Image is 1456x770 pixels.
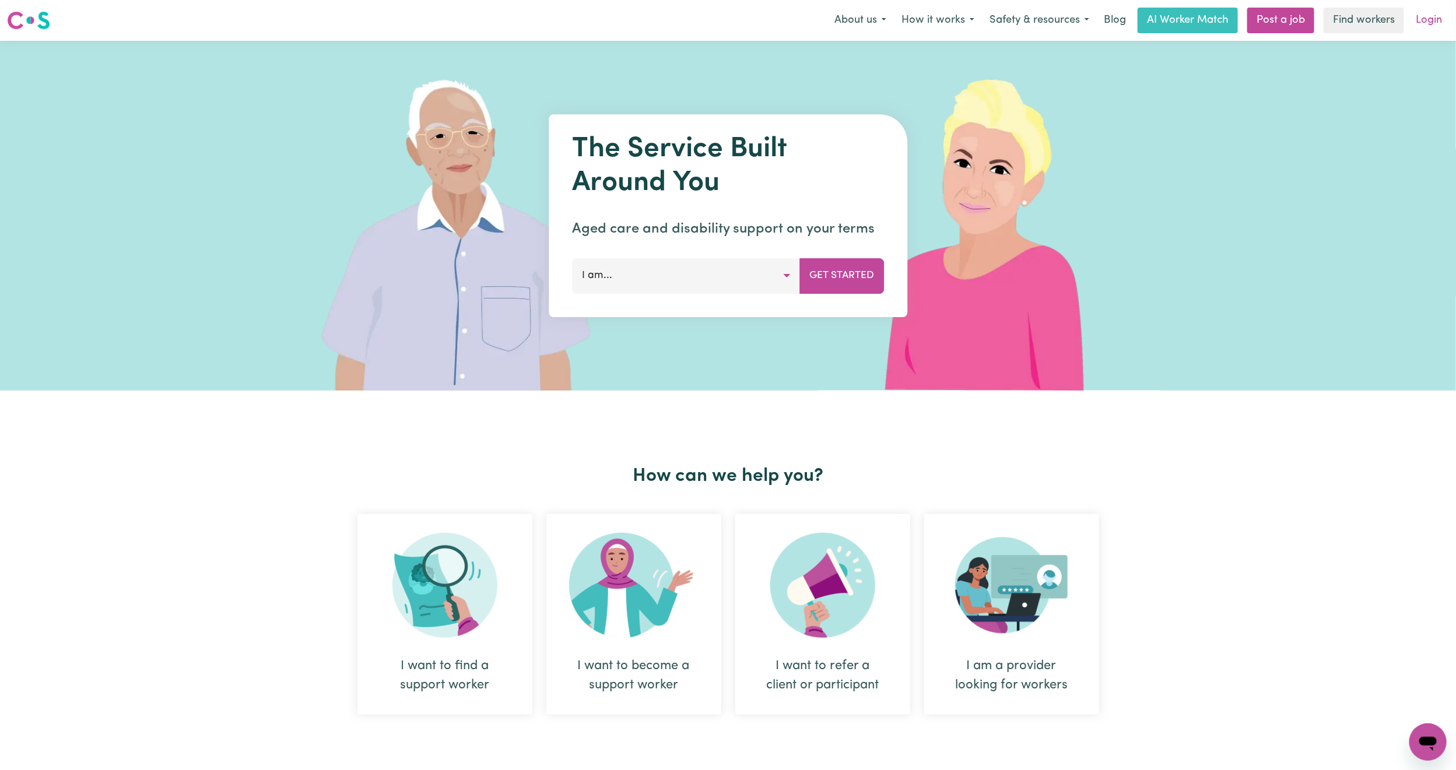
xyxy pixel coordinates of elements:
[1409,723,1447,761] iframe: Button to launch messaging window, conversation in progress
[1409,8,1449,33] a: Login
[1324,8,1404,33] a: Find workers
[546,514,721,715] div: I want to become a support worker
[894,8,982,33] button: How it works
[827,8,894,33] button: About us
[572,219,884,240] p: Aged care and disability support on your terms
[569,533,699,638] img: Become Worker
[350,465,1106,487] h2: How can we help you?
[1097,8,1133,33] a: Blog
[574,656,693,695] div: I want to become a support worker
[735,514,910,715] div: I want to refer a client or participant
[982,8,1097,33] button: Safety & resources
[572,133,884,200] h1: The Service Built Around You
[1247,8,1314,33] a: Post a job
[7,10,50,31] img: Careseekers logo
[1138,8,1238,33] a: AI Worker Match
[392,533,497,638] img: Search
[924,514,1099,715] div: I am a provider looking for workers
[357,514,532,715] div: I want to find a support worker
[952,656,1071,695] div: I am a provider looking for workers
[385,656,504,695] div: I want to find a support worker
[572,258,800,293] button: I am...
[799,258,884,293] button: Get Started
[955,533,1068,638] img: Provider
[7,7,50,34] a: Careseekers logo
[770,533,875,638] img: Refer
[763,656,882,695] div: I want to refer a client or participant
